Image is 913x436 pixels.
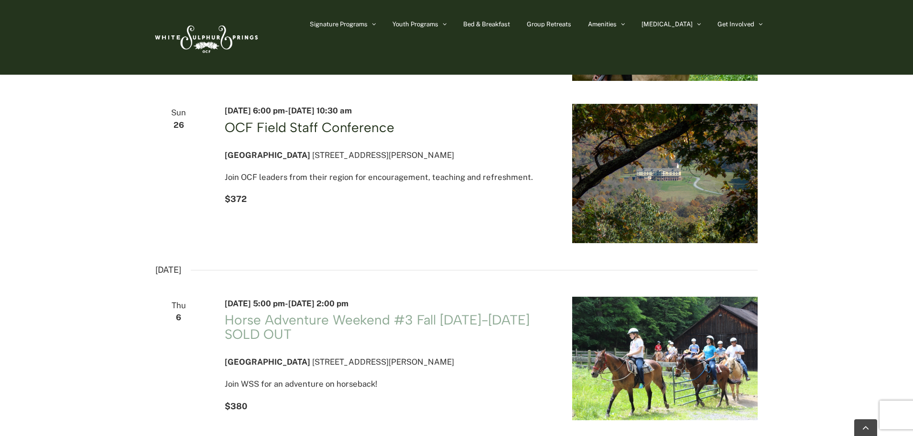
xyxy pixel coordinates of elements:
[312,357,454,367] span: [STREET_ADDRESS][PERSON_NAME]
[225,377,549,391] p: Join WSS for an adventure on horseback!
[225,170,549,184] p: Join OCF leaders from their region for encouragement, teaching and refreshment.
[155,106,202,120] span: Sun
[225,357,310,367] span: [GEOGRAPHIC_DATA]
[310,21,368,27] span: Signature Programs
[572,104,758,243] img: Heritage House Fall-min
[572,297,758,420] img: rnr-horse-program
[155,262,181,278] time: [DATE]
[225,299,348,308] time: -
[641,21,693,27] span: [MEDICAL_DATA]
[527,21,571,27] span: Group Retreats
[225,401,247,411] span: $380
[225,194,247,204] span: $372
[225,119,394,135] a: OCF Field Staff Conference
[588,21,617,27] span: Amenities
[155,118,202,132] span: 26
[288,299,348,308] span: [DATE] 2:00 pm
[288,106,352,115] span: [DATE] 10:30 am
[225,106,285,115] span: [DATE] 6:00 pm
[155,311,202,324] span: 6
[225,312,530,342] a: Horse Adventure Weekend #3 Fall [DATE]-[DATE] SOLD OUT
[312,150,454,160] span: [STREET_ADDRESS][PERSON_NAME]
[225,150,310,160] span: [GEOGRAPHIC_DATA]
[155,299,202,313] span: Thu
[225,106,352,115] time: -
[225,299,285,308] span: [DATE] 5:00 pm
[392,21,438,27] span: Youth Programs
[463,21,510,27] span: Bed & Breakfast
[151,15,261,60] img: White Sulphur Springs Logo
[717,21,754,27] span: Get Involved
